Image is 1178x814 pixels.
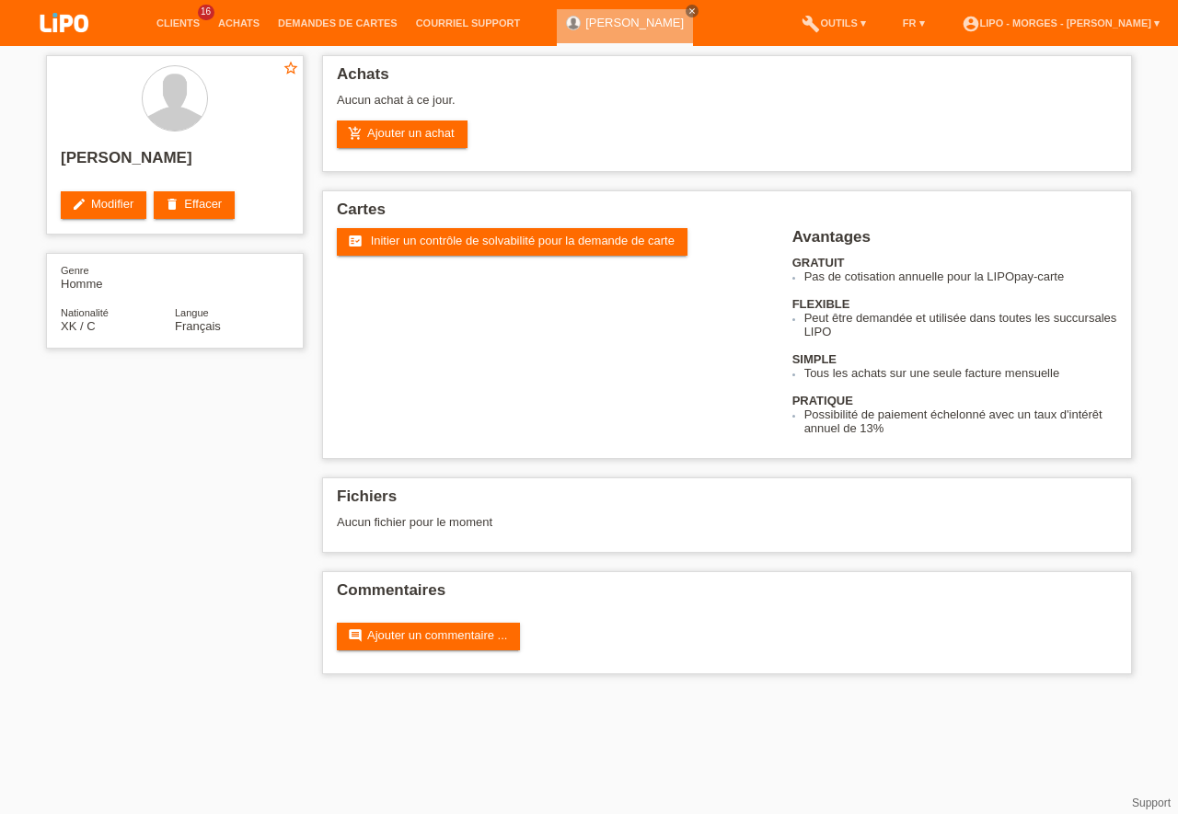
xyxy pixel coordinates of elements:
i: build [802,15,820,33]
a: add_shopping_cartAjouter un achat [337,120,468,148]
a: FR ▾ [894,17,934,29]
span: Français [175,319,221,333]
span: Langue [175,307,209,318]
span: 16 [198,5,214,20]
a: buildOutils ▾ [792,17,874,29]
a: Achats [209,17,269,29]
a: Courriel Support [407,17,529,29]
i: close [687,6,697,16]
a: close [686,5,699,17]
a: account_circleLIPO - Morges - [PERSON_NAME] ▾ [953,17,1169,29]
h2: [PERSON_NAME] [61,149,289,177]
i: delete [165,197,179,212]
div: Homme [61,263,175,291]
a: Demandes de cartes [269,17,407,29]
a: Clients [147,17,209,29]
span: Initier un contrôle de solvabilité pour la demande de carte [371,234,675,247]
i: comment [348,628,363,643]
a: star_border [283,60,299,79]
b: SIMPLE [792,352,837,366]
i: add_shopping_cart [348,126,363,141]
b: FLEXIBLE [792,297,850,311]
span: Genre [61,265,89,276]
i: fact_check [348,234,363,248]
div: Aucun achat à ce jour. [337,93,1117,120]
h2: Commentaires [337,581,1117,609]
a: LIPO pay [18,38,110,52]
i: star_border [283,60,299,76]
li: Possibilité de paiement échelonné avec un taux d'intérêt annuel de 13% [804,407,1117,435]
a: deleteEffacer [154,191,235,219]
i: account_circle [962,15,980,33]
a: commentAjouter un commentaire ... [337,623,520,650]
h2: Achats [337,65,1117,93]
i: edit [72,197,87,212]
span: Kosovo / C / 03.06.1999 [61,319,96,333]
a: editModifier [61,191,146,219]
h2: Cartes [337,201,1117,228]
h2: Avantages [792,228,1117,256]
span: Nationalité [61,307,109,318]
b: PRATIQUE [792,394,853,407]
a: fact_check Initier un contrôle de solvabilité pour la demande de carte [337,228,687,256]
a: [PERSON_NAME] [585,16,684,29]
li: Tous les achats sur une seule facture mensuelle [804,366,1117,380]
div: Aucun fichier pour le moment [337,515,899,529]
a: Support [1132,797,1171,809]
h2: Fichiers [337,487,1117,515]
li: Peut être demandée et utilisée dans toutes les succursales LIPO [804,311,1117,338]
li: Pas de cotisation annuelle pour la LIPOpay-carte [804,269,1117,283]
b: GRATUIT [792,256,845,269]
